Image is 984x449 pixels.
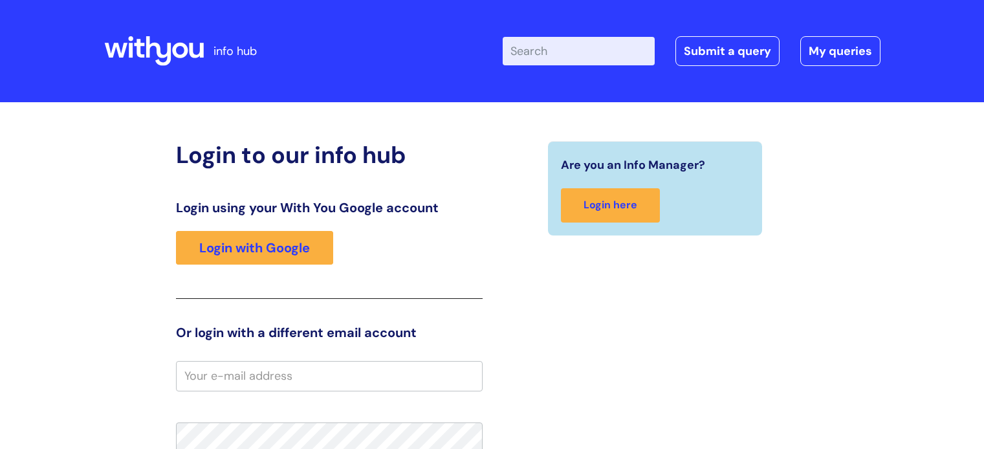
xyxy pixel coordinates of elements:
[503,37,655,65] input: Search
[800,36,880,66] a: My queries
[176,200,483,215] h3: Login using your With You Google account
[561,155,705,175] span: Are you an Info Manager?
[176,141,483,169] h2: Login to our info hub
[176,361,483,391] input: Your e-mail address
[675,36,780,66] a: Submit a query
[176,231,333,265] a: Login with Google
[213,41,257,61] p: info hub
[561,188,660,223] a: Login here
[176,325,483,340] h3: Or login with a different email account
